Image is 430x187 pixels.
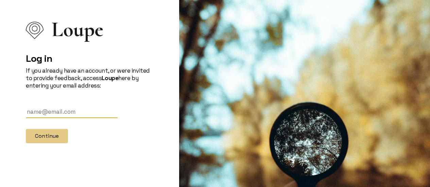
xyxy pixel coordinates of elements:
[26,67,153,89] p: If you already have an account, or were invited to provide feedback, access here by entering your...
[52,26,103,33] span: Loupe
[102,74,118,82] strong: Loupe
[26,129,68,143] button: Continue
[26,106,118,118] input: Email Address
[26,22,44,39] img: Loupe Logo
[26,53,153,64] h2: Log in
